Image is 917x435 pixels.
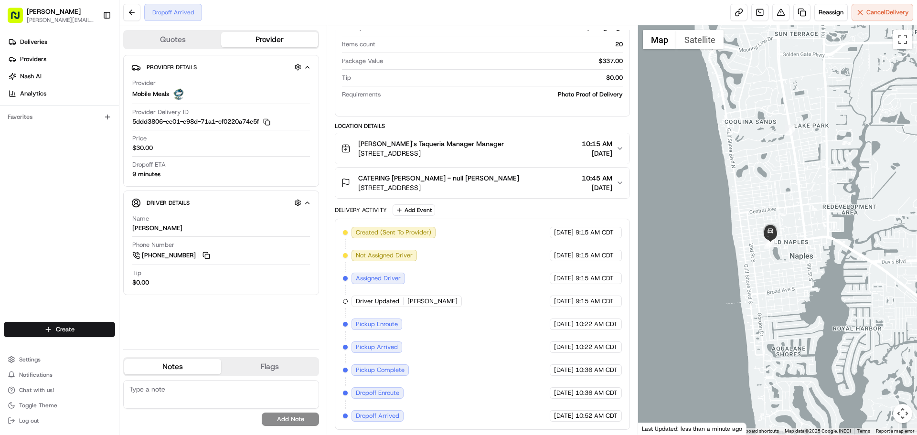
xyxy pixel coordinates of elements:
span: Price [132,134,147,143]
a: Open this area in Google Maps (opens a new window) [640,422,672,435]
span: Providers [20,55,46,64]
img: Nash [10,10,29,29]
span: [PERSON_NAME] [407,297,458,306]
span: Driver Details [147,199,190,207]
a: Nash AI [4,69,119,84]
span: Create [56,325,75,334]
span: [DATE] [554,320,574,329]
span: Provider Delivery ID [132,108,189,117]
button: Quotes [124,32,221,47]
span: Assigned Driver [356,274,401,283]
a: Powered byPylon [67,236,116,244]
span: [DATE] [37,174,56,181]
button: Show satellite imagery [676,30,724,49]
a: Providers [4,52,119,67]
button: Start new chat [162,94,174,106]
a: Deliveries [4,34,119,50]
span: Chat with us! [19,386,54,394]
span: Provider Details [147,64,197,71]
span: Nash AI [20,72,42,81]
div: 4 [764,238,774,249]
div: Delivery Activity [335,206,387,214]
img: Google [640,422,672,435]
a: Report a map error [876,428,914,434]
button: Show street map [643,30,676,49]
div: $0.00 [132,278,149,287]
button: Create [4,322,115,337]
span: Pylon [95,237,116,244]
button: [PERSON_NAME]'s Taqueria Manager Manager[STREET_ADDRESS]10:15 AM[DATE] [335,133,629,164]
button: Flags [221,359,318,374]
div: Past conversations [10,124,61,132]
div: 📗 [10,214,17,222]
img: MM.png [173,88,184,100]
span: Mobile Meals [132,90,169,98]
img: Masood Aslam [10,139,25,154]
span: [DATE] [582,183,612,192]
img: 9188753566659_6852d8bf1fb38e338040_72.png [20,91,37,108]
span: [DATE] [554,366,574,374]
a: Terms [857,428,870,434]
button: [PERSON_NAME][EMAIL_ADDRESS][DOMAIN_NAME] [27,16,95,24]
span: 9:15 AM CDT [576,251,614,260]
a: Analytics [4,86,119,101]
button: Add Event [393,204,435,216]
button: Reassign [814,4,848,21]
span: Settings [19,356,41,363]
span: CATERING [PERSON_NAME] - null [PERSON_NAME] [358,173,519,183]
span: API Documentation [90,213,153,223]
span: Requirements [342,90,381,99]
button: [PERSON_NAME] [27,7,81,16]
input: Clear [25,62,158,72]
span: Items count [342,40,375,49]
span: [DATE] [554,412,574,420]
button: Notes [124,359,221,374]
span: Analytics [20,89,46,98]
div: Last Updated: less than a minute ago [638,423,746,435]
span: 10:36 AM CDT [576,389,618,397]
span: [DATE] [554,389,574,397]
span: Driver Updated [356,297,399,306]
span: Dropoff Arrived [356,412,399,420]
span: Created (Sent To Provider) [356,228,431,237]
button: Driver Details [131,195,311,211]
span: [STREET_ADDRESS] [358,183,519,192]
span: Phone Number [132,241,174,249]
span: 10:36 AM CDT [576,366,618,374]
span: $30.00 [132,144,153,152]
div: 9 minutes [132,170,160,179]
span: [DATE] [554,274,574,283]
div: 5 [764,235,775,245]
span: Package Value [342,57,383,65]
span: Map data ©2025 Google, INEGI [785,428,851,434]
div: 💻 [81,214,88,222]
span: Pickup Complete [356,366,405,374]
span: [PERSON_NAME] [30,148,77,156]
span: Pickup Arrived [356,343,398,351]
span: 10:22 AM CDT [576,343,618,351]
span: Deliveries [20,38,47,46]
span: Dropoff Enroute [356,389,399,397]
div: 3 [785,125,795,136]
img: 1736555255976-a54dd68f-1ca7-489b-9aae-adbdc363a1c4 [10,91,27,108]
a: 💻API Documentation [77,210,157,227]
span: Tip [342,74,351,82]
button: Log out [4,414,115,427]
span: 9:15 AM CDT [576,297,614,306]
span: 10:22 AM CDT [576,320,618,329]
span: [STREET_ADDRESS] [358,149,504,158]
span: Knowledge Base [19,213,73,223]
span: 9:15 AM CDT [576,228,614,237]
button: Keyboard shortcuts [738,428,779,435]
div: $0.00 [355,74,622,82]
span: Cancel Delivery [866,8,909,17]
span: Not Assigned Driver [356,251,413,260]
span: Tip [132,269,141,277]
div: Location Details [335,122,629,130]
span: [DATE] [582,149,612,158]
button: Toggle fullscreen view [893,30,912,49]
button: [PERSON_NAME][PERSON_NAME][EMAIL_ADDRESS][DOMAIN_NAME] [4,4,99,27]
div: $337.00 [387,57,622,65]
